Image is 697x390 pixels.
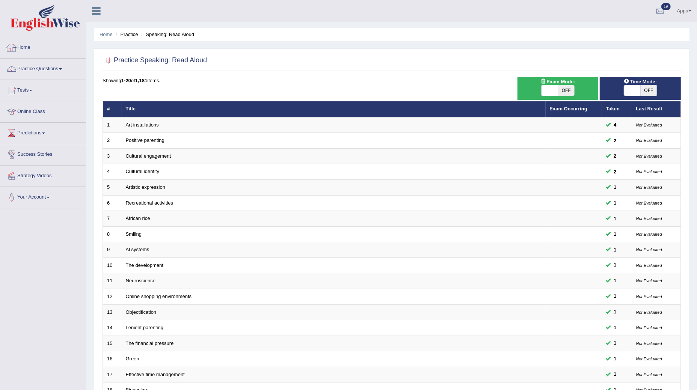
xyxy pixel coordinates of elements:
[611,246,620,254] span: You can still take this question
[103,164,122,180] td: 4
[100,32,113,37] a: Home
[611,199,620,207] span: You can still take this question
[103,101,122,117] th: #
[611,215,620,223] span: You can still take this question
[0,166,86,184] a: Strategy Videos
[611,277,620,285] span: You can still take this question
[611,152,620,160] span: You can still take this question
[126,231,142,237] a: Smiling
[611,292,620,300] span: You can still take this question
[0,187,86,206] a: Your Account
[126,356,139,361] a: Green
[0,101,86,120] a: Online Class
[636,169,662,174] small: Not Evaluated
[103,242,122,258] td: 9
[126,215,150,221] a: African rice
[641,85,657,96] span: OFF
[126,169,160,174] a: Cultural identity
[636,154,662,158] small: Not Evaluated
[517,77,599,100] div: Show exams occurring in exams
[661,3,671,10] span: 19
[103,351,122,367] td: 16
[126,372,185,377] a: Effective time management
[602,101,632,117] th: Taken
[103,320,122,336] td: 14
[611,183,620,191] span: You can still take this question
[636,372,662,377] small: Not Evaluated
[139,31,194,38] li: Speaking: Read Aloud
[636,247,662,252] small: Not Evaluated
[636,310,662,315] small: Not Evaluated
[0,37,86,56] a: Home
[103,117,122,133] td: 1
[636,341,662,346] small: Not Evaluated
[550,106,587,111] a: Exam Occurring
[122,101,546,117] th: Title
[126,153,171,159] a: Cultural engagement
[621,78,660,86] span: Time Mode:
[611,168,620,176] span: You can still take this question
[0,59,86,77] a: Practice Questions
[103,133,122,149] td: 2
[103,55,207,66] h2: Practice Speaking: Read Aloud
[103,336,122,351] td: 15
[126,262,163,268] a: The development
[636,325,662,330] small: Not Evaluated
[126,340,174,346] a: The financial pressure
[103,148,122,164] td: 3
[636,232,662,236] small: Not Evaluated
[636,216,662,221] small: Not Evaluated
[103,180,122,196] td: 5
[611,137,620,145] span: You can still take this question
[0,123,86,142] a: Predictions
[636,263,662,268] small: Not Evaluated
[114,31,138,38] li: Practice
[103,226,122,242] td: 8
[611,370,620,378] span: You can still take this question
[632,101,681,117] th: Last Result
[636,185,662,190] small: Not Evaluated
[611,121,620,129] span: You can still take this question
[135,78,148,83] b: 1,181
[103,273,122,289] td: 11
[636,138,662,143] small: Not Evaluated
[636,123,662,127] small: Not Evaluated
[636,201,662,205] small: Not Evaluated
[126,325,163,330] a: Lenient parenting
[126,309,157,315] a: Objectification
[103,367,122,382] td: 17
[537,78,578,86] span: Exam Mode:
[103,304,122,320] td: 13
[126,294,192,299] a: Online shopping environments
[126,184,165,190] a: Artistic expression
[126,122,159,128] a: Art installations
[0,80,86,99] a: Tests
[611,355,620,363] span: You can still take this question
[103,289,122,304] td: 12
[611,339,620,347] span: You can still take this question
[636,279,662,283] small: Not Evaluated
[103,211,122,227] td: 7
[126,200,173,206] a: Recreational activities
[611,261,620,269] span: You can still take this question
[103,257,122,273] td: 10
[611,308,620,316] span: You can still take this question
[126,278,156,283] a: Neuroscience
[103,77,681,84] div: Showing of items.
[103,195,122,211] td: 6
[121,78,131,83] b: 1-20
[126,247,149,252] a: Al systems
[611,230,620,238] span: You can still take this question
[0,144,86,163] a: Success Stories
[636,357,662,361] small: Not Evaluated
[126,137,164,143] a: Positive parenting
[636,294,662,299] small: Not Evaluated
[558,85,575,96] span: OFF
[611,324,620,332] span: You can still take this question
